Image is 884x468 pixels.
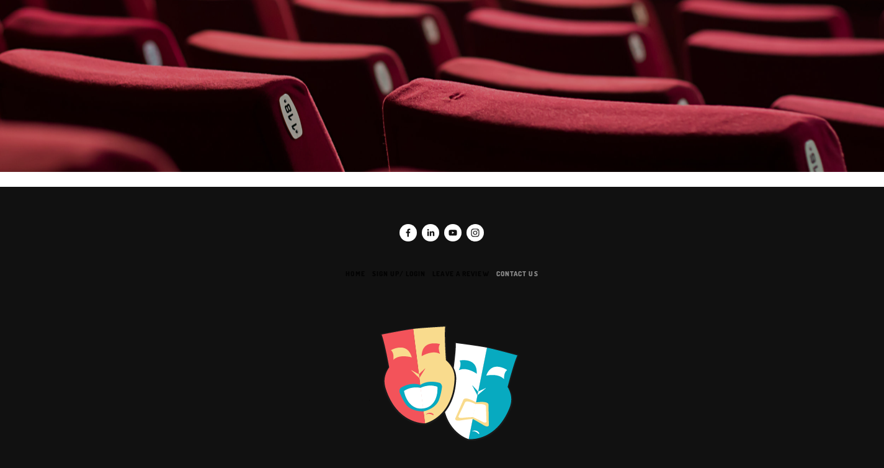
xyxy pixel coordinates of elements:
a: Leave a Review [432,269,496,279]
a: Yonnick Jones, IMBA [422,224,439,241]
a: TheatreSouth [444,224,462,241]
a: Facebook [400,224,417,241]
a: TheatreSouth [467,224,484,241]
a: Sign up/ Login [372,269,432,279]
a: Home [346,269,372,279]
a: Contact us [496,269,545,279]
